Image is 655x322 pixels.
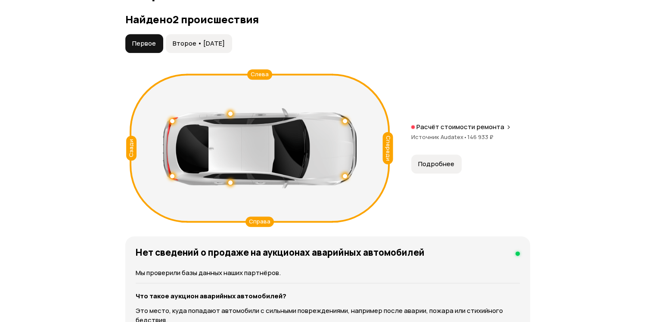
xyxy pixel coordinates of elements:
[136,268,520,278] p: Мы проверили базы данных наших партнёров.
[467,133,494,141] span: 146 933 ₽
[173,39,225,48] span: Второе • [DATE]
[411,155,462,173] button: Подробнее
[463,133,467,141] span: •
[125,34,163,53] button: Первое
[382,132,393,164] div: Спереди
[136,291,286,300] strong: Что такое аукцион аварийных автомобилей?
[245,217,274,227] div: Справа
[411,133,467,141] span: Источник Audatex
[136,247,425,258] h4: Нет сведений о продаже на аукционах аварийных автомобилей
[247,69,272,80] div: Слева
[125,13,530,25] h3: Найдено 2 происшествия
[416,123,504,131] p: Расчёт стоимости ремонта
[126,136,137,161] div: Сзади
[166,34,232,53] button: Второе • [DATE]
[418,160,454,168] span: Подробнее
[132,39,156,48] span: Первое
